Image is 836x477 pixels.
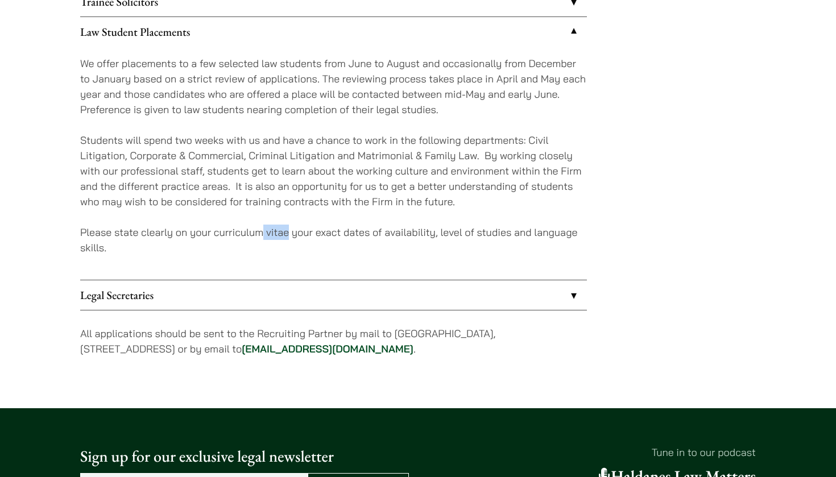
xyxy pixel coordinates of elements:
p: We offer placements to a few selected law students from June to August and occasionally from Dece... [80,56,587,117]
p: Sign up for our exclusive legal newsletter [80,445,409,468]
div: Law Student Placements [80,47,587,280]
p: Tune in to our podcast [427,445,756,460]
p: Please state clearly on your curriculum vitae your exact dates of availability, level of studies ... [80,225,587,255]
a: [EMAIL_ADDRESS][DOMAIN_NAME] [242,342,413,355]
a: Law Student Placements [80,17,587,47]
a: Legal Secretaries [80,280,587,310]
p: All applications should be sent to the Recruiting Partner by mail to [GEOGRAPHIC_DATA], [STREET_A... [80,326,587,356]
p: Students will spend two weeks with us and have a chance to work in the following departments: Civ... [80,132,587,209]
